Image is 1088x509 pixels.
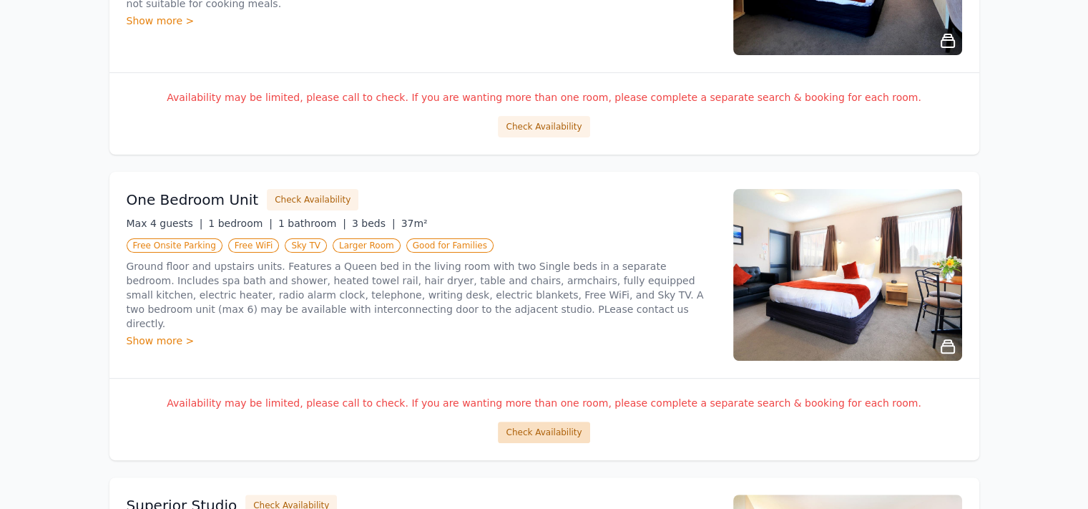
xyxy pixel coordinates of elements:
h3: One Bedroom Unit [127,190,259,210]
span: Max 4 guests | [127,218,203,229]
span: 1 bathroom | [278,218,346,229]
span: Free Onsite Parking [127,238,222,253]
span: Sky TV [285,238,327,253]
p: Availability may be limited, please call to check. If you are wanting more than one room, please ... [127,396,962,410]
button: Check Availability [267,189,358,210]
button: Check Availability [498,422,589,443]
span: Larger Room [333,238,401,253]
span: 37m² [401,218,428,229]
div: Show more > [127,14,716,28]
div: Show more > [127,334,716,348]
p: Availability may be limited, please call to check. If you are wanting more than one room, please ... [127,90,962,105]
button: Check Availability [498,116,589,137]
span: Free WiFi [228,238,280,253]
span: 1 bedroom | [208,218,273,229]
span: Good for Families [406,238,494,253]
p: Ground floor and upstairs units. Features a Queen bed in the living room with two Single beds in ... [127,259,716,331]
span: 3 beds | [352,218,396,229]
